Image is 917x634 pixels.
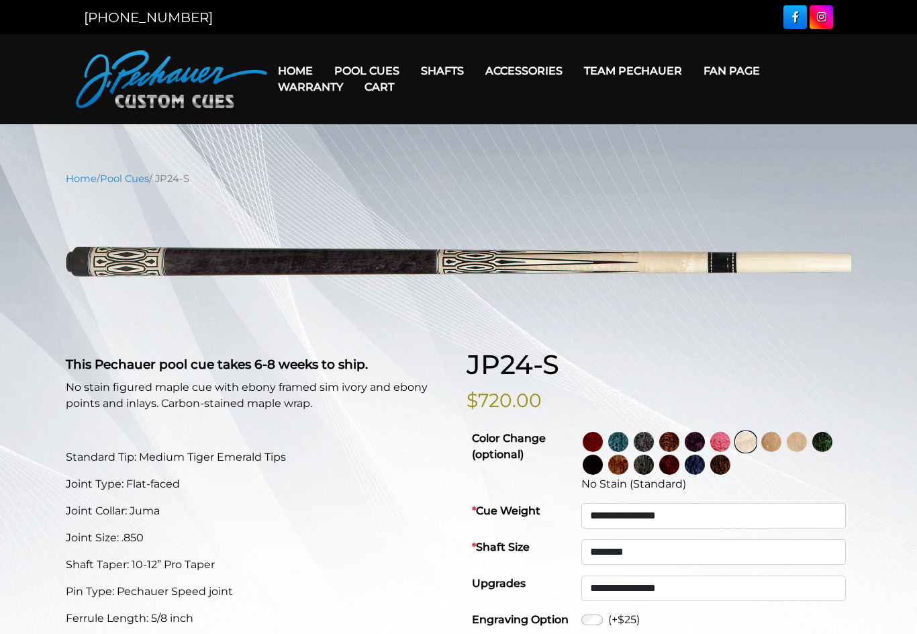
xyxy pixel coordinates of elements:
p: Pin Type: Pechauer Speed joint [66,584,450,600]
strong: Upgrades [472,577,526,590]
bdi: $720.00 [467,389,542,412]
img: Turquoise [608,432,628,452]
p: Shaft Taper: 10-12” Pro Taper [66,557,450,573]
label: (+$25) [608,612,640,628]
h1: JP24-S [467,349,851,381]
img: Chestnut [608,455,628,475]
strong: This Pechauer pool cue takes 6-8 weeks to ship. [66,357,368,372]
img: Carbon [634,455,654,475]
a: Pool Cues [100,173,149,185]
img: No Stain [736,432,756,452]
nav: Breadcrumb [66,171,851,186]
img: Pink [710,432,730,452]
a: Home [66,173,97,185]
strong: Engraving Option [472,613,569,626]
strong: Cue Weight [472,504,540,517]
a: Accessories [475,54,573,88]
p: Standard Tip: Medium Tiger Emerald Tips [66,449,450,465]
a: Fan Page [693,54,771,88]
p: Joint Collar: Juma [66,503,450,519]
div: No Stain (Standard) [581,476,846,492]
img: Green [812,432,832,452]
img: Ebony [583,455,603,475]
a: Shafts [410,54,475,88]
img: Purple [685,432,705,452]
img: Natural [761,432,781,452]
img: Black Palm [710,455,730,475]
img: Light Natural [787,432,807,452]
p: No stain figured maple cue with ebony framed sim ivory and ebony points and inlays. Carbon-staine... [66,379,450,412]
p: Ferrule Length: 5/8 inch [66,610,450,627]
img: Burgundy [659,455,679,475]
a: Cart [354,70,405,104]
img: Blue [685,455,705,475]
img: Smoke [634,432,654,452]
img: Wine [583,432,603,452]
img: Pechauer Custom Cues [76,50,267,108]
strong: Color Change (optional) [472,432,546,461]
a: Warranty [267,70,354,104]
a: [PHONE_NUMBER] [84,9,213,26]
strong: Shaft Size [472,541,530,553]
a: Pool Cues [324,54,410,88]
img: Rose [659,432,679,452]
a: Home [267,54,324,88]
p: Joint Type: Flat-faced [66,476,450,492]
p: Joint Size: .850 [66,530,450,546]
a: Team Pechauer [573,54,693,88]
